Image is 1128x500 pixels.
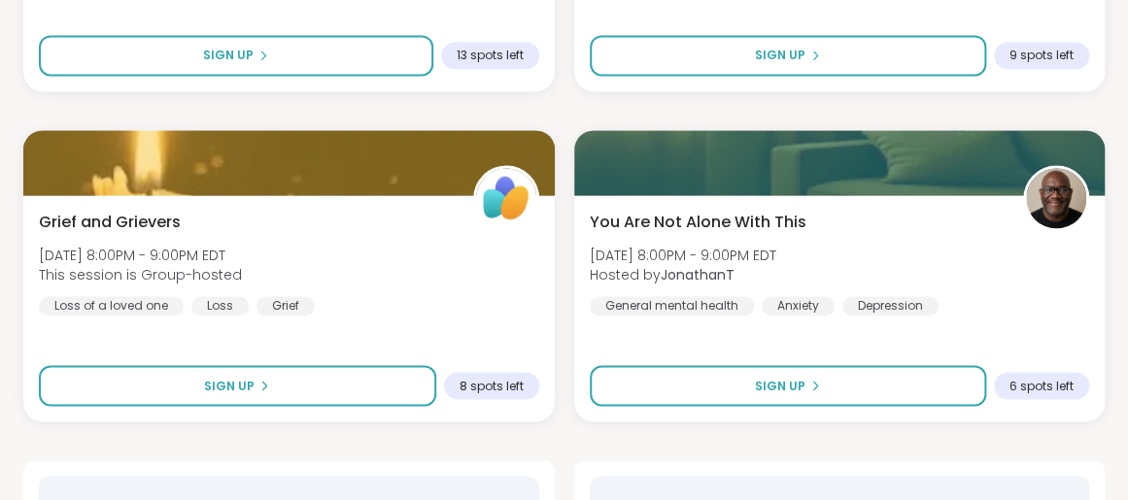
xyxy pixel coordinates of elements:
[842,296,939,316] div: Depression
[755,47,805,64] span: Sign Up
[39,211,181,234] span: Grief and Grievers
[590,296,754,316] div: General mental health
[457,48,524,63] span: 13 spots left
[203,47,254,64] span: Sign Up
[39,365,436,406] button: Sign Up
[590,365,987,406] button: Sign Up
[590,265,776,284] span: Hosted by
[1026,168,1086,228] img: JonathanT
[39,265,242,284] span: This session is Group-hosted
[256,296,315,316] div: Grief
[1009,378,1074,393] span: 6 spots left
[590,35,987,76] button: Sign Up
[590,246,776,265] span: [DATE] 8:00PM - 9:00PM EDT
[460,378,524,393] span: 8 spots left
[476,168,536,228] img: ShareWell
[39,246,242,265] span: [DATE] 8:00PM - 9:00PM EDT
[762,296,835,316] div: Anxiety
[39,296,184,316] div: Loss of a loved one
[755,377,805,394] span: Sign Up
[590,211,806,234] span: You Are Not Alone With This
[661,265,735,284] b: JonathanT
[1009,48,1074,63] span: 9 spots left
[191,296,249,316] div: Loss
[204,377,255,394] span: Sign Up
[39,35,433,76] button: Sign Up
